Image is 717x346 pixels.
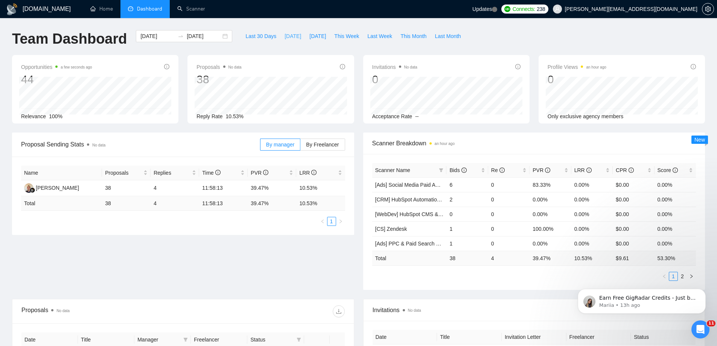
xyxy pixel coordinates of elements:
span: -- [415,113,419,119]
span: info-circle [545,168,550,173]
span: info-circle [263,170,268,175]
span: Relevance [21,113,46,119]
td: 4 [488,251,530,265]
span: Last Week [367,32,392,40]
span: No data [404,65,417,69]
td: 0.00% [571,236,613,251]
span: This Month [400,32,426,40]
span: right [338,219,343,224]
span: filter [439,168,443,172]
td: 1 [446,236,488,251]
iframe: Intercom notifications message [566,273,717,326]
span: 238 [537,5,545,13]
span: Invitations [372,62,417,72]
span: Acceptance Rate [372,113,413,119]
span: 10.53% [226,113,244,119]
input: Start date [140,32,175,40]
span: No data [408,308,421,312]
span: PVR [251,170,268,176]
td: 2 [446,192,488,207]
div: [PERSON_NAME] [36,184,79,192]
span: filter [295,334,303,345]
td: 4 [151,196,199,211]
button: Last Month [431,30,465,42]
a: [Ads] Social Media Paid Ads Scanner [375,182,462,188]
td: 0 [446,207,488,221]
img: AS [24,183,33,193]
span: No data [92,143,105,147]
a: searchScanner [177,6,205,12]
span: 100% [49,113,62,119]
td: $0.00 [613,207,654,221]
li: Previous Page [318,217,327,226]
span: filter [183,337,188,342]
span: Scanner Name [375,167,410,173]
td: 0.00% [530,236,571,251]
td: 39.47 % [248,196,296,211]
td: 11:58:13 [199,180,248,196]
td: 0.00% [571,221,613,236]
span: CPR [616,167,633,173]
span: setting [702,6,714,12]
span: filter [297,337,301,342]
td: 10.53 % [571,251,613,265]
td: 38 [446,251,488,265]
div: 38 [196,72,241,87]
span: [DATE] [285,32,301,40]
li: Next Page [336,217,345,226]
span: Opportunities [21,62,92,72]
time: a few seconds ago [61,65,92,69]
td: 53.30 % [655,251,696,265]
span: to [178,33,184,39]
span: Replies [154,169,190,177]
span: Re [491,167,505,173]
td: 0.00% [571,192,613,207]
span: Dashboard [137,6,162,12]
td: 0 [488,192,530,207]
button: This Month [396,30,431,42]
time: an hour ago [435,142,455,146]
span: New [694,137,705,143]
td: 0.00% [655,207,696,221]
span: info-circle [629,168,634,173]
span: Profile Views [548,62,606,72]
a: 1 [327,217,336,226]
span: download [333,308,344,314]
a: 1 [669,272,677,280]
div: 0 [548,72,606,87]
td: Total [21,196,102,211]
li: Previous Page [660,272,669,281]
td: $0.00 [613,177,654,192]
iframe: Intercom live chat [691,320,709,338]
td: 10.53 % [296,196,345,211]
span: info-circle [515,64,521,69]
span: info-circle [164,64,169,69]
td: Total [372,251,447,265]
td: 4 [151,180,199,196]
button: [DATE] [305,30,330,42]
span: Last Month [435,32,461,40]
span: Proposals [196,62,241,72]
th: Date [373,330,437,344]
td: 0.00% [655,177,696,192]
td: 0.00% [530,192,571,207]
td: 0 [488,177,530,192]
th: Proposals [102,166,151,180]
th: Name [21,166,102,180]
span: filter [182,334,189,345]
img: upwork-logo.png [504,6,510,12]
th: Status [631,330,696,344]
span: Only exclusive agency members [548,113,624,119]
span: info-circle [499,168,505,173]
td: 0 [488,207,530,221]
span: user [555,6,560,12]
td: 0 [488,236,530,251]
li: Next Page [687,272,696,281]
td: 39.47% [248,180,296,196]
button: setting [702,3,714,15]
button: left [318,217,327,226]
td: 10.53% [296,180,345,196]
td: 100.00% [530,221,571,236]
